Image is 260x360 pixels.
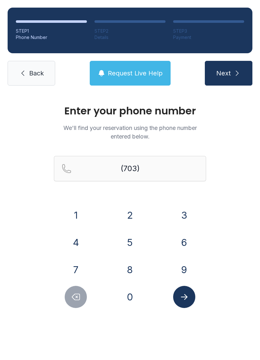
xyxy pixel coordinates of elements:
button: 8 [119,259,141,281]
button: 9 [173,259,195,281]
div: Payment [173,34,244,41]
span: Request Live Help [108,69,163,78]
div: STEP 3 [173,28,244,34]
h1: Enter your phone number [54,106,206,116]
button: Submit lookup form [173,286,195,308]
button: 5 [119,231,141,254]
button: 4 [65,231,87,254]
div: Details [94,34,166,41]
button: 0 [119,286,141,308]
button: 2 [119,204,141,226]
div: Phone Number [16,34,87,41]
button: 6 [173,231,195,254]
button: 1 [65,204,87,226]
div: STEP 1 [16,28,87,34]
p: We'll find your reservation using the phone number entered below. [54,124,206,141]
input: Reservation phone number [54,156,206,181]
button: Delete number [65,286,87,308]
button: 3 [173,204,195,226]
span: Back [29,69,44,78]
span: Next [216,69,231,78]
button: 7 [65,259,87,281]
div: STEP 2 [94,28,166,34]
